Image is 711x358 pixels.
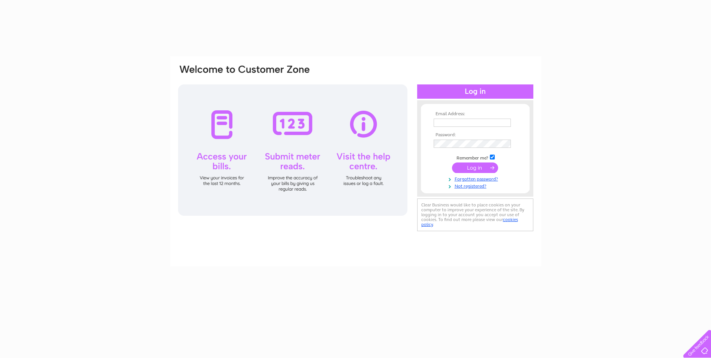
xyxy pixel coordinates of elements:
[432,132,519,138] th: Password:
[452,162,498,173] input: Submit
[432,153,519,161] td: Remember me?
[432,111,519,117] th: Email Address:
[417,199,533,231] div: Clear Business would like to place cookies on your computer to improve your experience of the sit...
[434,175,519,182] a: Forgotten password?
[434,182,519,189] a: Not registered?
[421,217,518,227] a: cookies policy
